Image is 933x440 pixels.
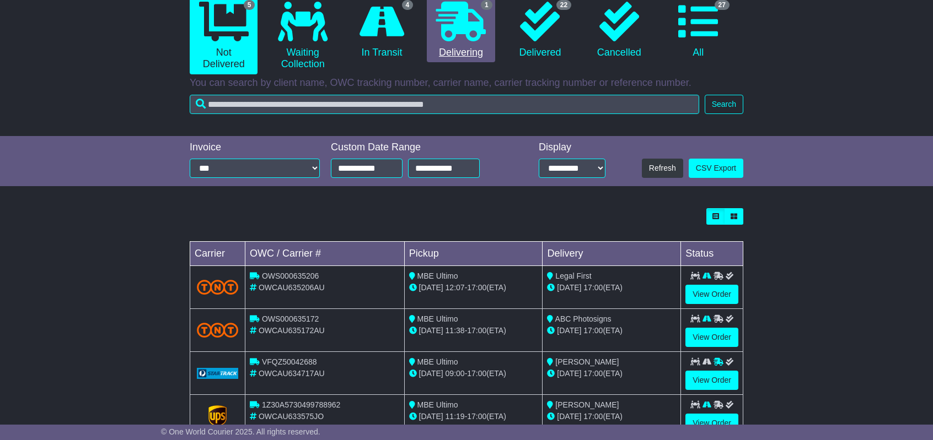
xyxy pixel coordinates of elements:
[404,242,543,266] td: Pickup
[419,326,443,335] span: [DATE]
[446,283,465,292] span: 12:07
[583,283,603,292] span: 17:00
[557,369,581,378] span: [DATE]
[547,368,676,379] div: (ETA)
[547,411,676,422] div: (ETA)
[543,242,681,266] td: Delivery
[419,369,443,378] span: [DATE]
[467,326,486,335] span: 17:00
[705,95,743,114] button: Search
[259,283,325,292] span: OWCAU635206AU
[190,242,245,266] td: Carrier
[555,271,591,280] span: Legal First
[467,283,486,292] span: 17:00
[685,328,738,347] a: View Order
[547,325,676,336] div: (ETA)
[259,369,325,378] span: OWCAU634717AU
[419,283,443,292] span: [DATE]
[685,371,738,390] a: View Order
[417,400,458,409] span: MBE Ultimo
[197,323,238,338] img: TNT_Domestic.png
[557,412,581,421] span: [DATE]
[446,369,465,378] span: 09:00
[161,427,320,436] span: © One World Courier 2025. All rights reserved.
[689,159,743,178] a: CSV Export
[262,357,317,366] span: VFQZ50042688
[409,282,538,294] div: - (ETA)
[419,412,443,421] span: [DATE]
[262,400,340,409] span: 1Z30A5730499788962
[197,368,238,379] img: GetCarrierServiceLogo
[583,369,603,378] span: 17:00
[547,282,676,294] div: (ETA)
[642,159,683,178] button: Refresh
[245,242,405,266] td: OWC / Carrier #
[467,369,486,378] span: 17:00
[555,400,619,409] span: [PERSON_NAME]
[446,326,465,335] span: 11:38
[262,271,319,280] span: OWS000635206
[685,285,738,304] a: View Order
[467,412,486,421] span: 17:00
[417,271,458,280] span: MBE Ultimo
[583,326,603,335] span: 17:00
[583,412,603,421] span: 17:00
[409,411,538,422] div: - (ETA)
[557,326,581,335] span: [DATE]
[557,283,581,292] span: [DATE]
[685,414,738,433] a: View Order
[681,242,743,266] td: Status
[555,357,619,366] span: [PERSON_NAME]
[331,142,508,154] div: Custom Date Range
[539,142,605,154] div: Display
[262,314,319,323] span: OWS000635172
[417,357,458,366] span: MBE Ultimo
[409,368,538,379] div: - (ETA)
[208,405,227,427] img: GetCarrierServiceLogo
[190,142,320,154] div: Invoice
[259,326,325,335] span: OWCAU635172AU
[409,325,538,336] div: - (ETA)
[417,314,458,323] span: MBE Ultimo
[259,412,324,421] span: OWCAU633575JO
[446,412,465,421] span: 11:19
[190,77,743,89] p: You can search by client name, OWC tracking number, carrier name, carrier tracking number or refe...
[555,314,612,323] span: ABC Photosigns
[197,280,238,295] img: TNT_Domestic.png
